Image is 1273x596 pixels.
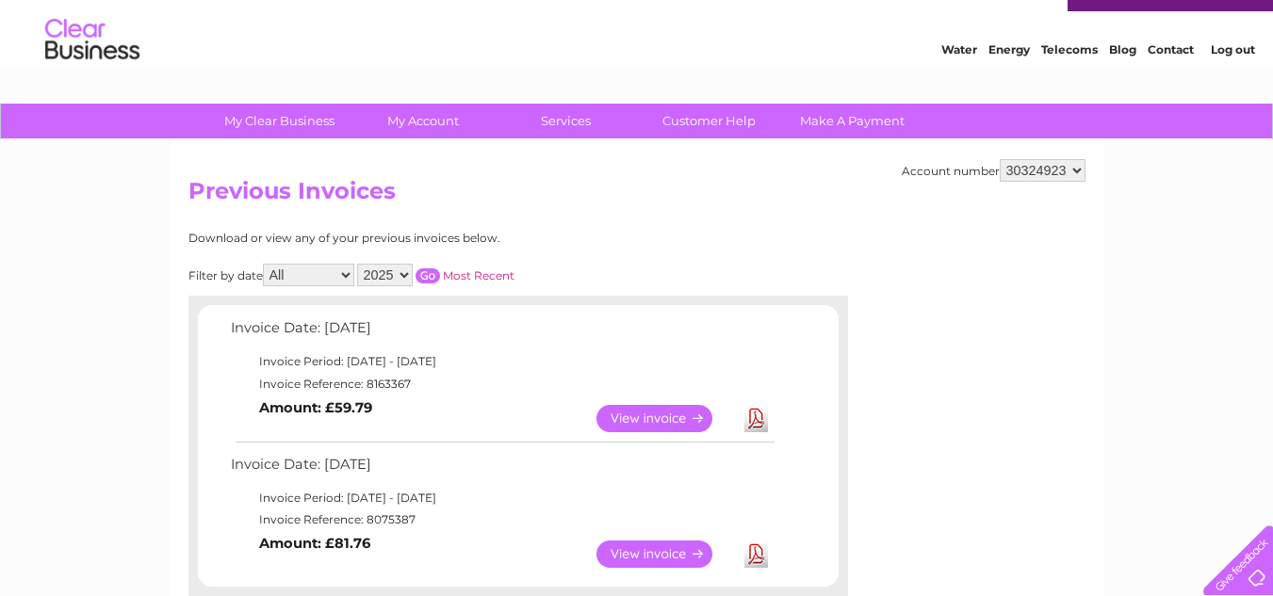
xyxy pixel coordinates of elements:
td: Invoice Date: [DATE] [226,452,777,487]
td: Invoice Period: [DATE] - [DATE] [226,487,777,509]
b: Amount: £59.79 [259,399,372,416]
b: Amount: £81.76 [259,535,370,552]
div: Filter by date [188,264,683,286]
a: Download [744,540,768,568]
a: My Clear Business [202,104,357,138]
a: Most Recent [443,268,514,282]
a: Blog [1109,80,1136,94]
a: Download [744,405,768,432]
a: Contact [1148,80,1194,94]
a: Customer Help [631,104,787,138]
a: 0333 014 3131 [918,9,1048,33]
a: View [596,405,735,432]
div: Account number [902,159,1085,182]
a: Energy [988,80,1030,94]
div: Clear Business is a trading name of Verastar Limited (registered in [GEOGRAPHIC_DATA] No. 3667643... [192,10,1083,91]
a: Services [488,104,644,138]
td: Invoice Reference: 8163367 [226,373,777,395]
a: Log out [1211,80,1255,94]
td: Invoice Date: [DATE] [226,315,777,350]
h2: Previous Invoices [188,178,1085,214]
a: Telecoms [1041,80,1098,94]
div: Download or view any of your previous invoices below. [188,232,683,245]
a: My Account [345,104,500,138]
td: Invoice Reference: 8075387 [226,508,777,531]
a: Water [941,80,977,94]
td: Invoice Period: [DATE] - [DATE] [226,350,777,373]
img: logo.png [44,49,140,106]
a: View [596,540,735,568]
a: Make A Payment [775,104,930,138]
